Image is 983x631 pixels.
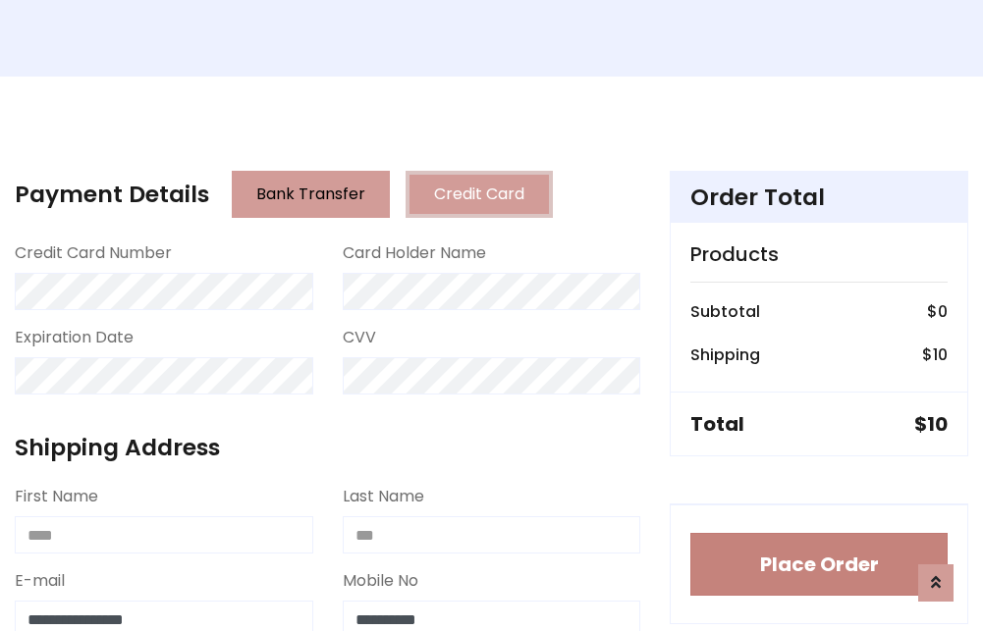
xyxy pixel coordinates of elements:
[914,412,948,436] h5: $
[15,434,640,461] h4: Shipping Address
[406,171,553,218] button: Credit Card
[690,242,948,266] h5: Products
[343,569,418,593] label: Mobile No
[922,345,948,364] h6: $
[927,410,948,438] span: 10
[343,485,424,508] label: Last Name
[15,485,98,508] label: First Name
[690,345,760,364] h6: Shipping
[15,181,209,208] h4: Payment Details
[15,326,134,349] label: Expiration Date
[343,326,376,349] label: CVV
[343,241,486,265] label: Card Holder Name
[933,343,948,366] span: 10
[690,533,948,596] button: Place Order
[690,302,760,321] h6: Subtotal
[15,569,65,593] label: E-mail
[938,300,948,323] span: 0
[690,184,948,211] h4: Order Total
[15,241,172,265] label: Credit Card Number
[690,412,744,436] h5: Total
[927,302,948,321] h6: $
[232,171,390,218] button: Bank Transfer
